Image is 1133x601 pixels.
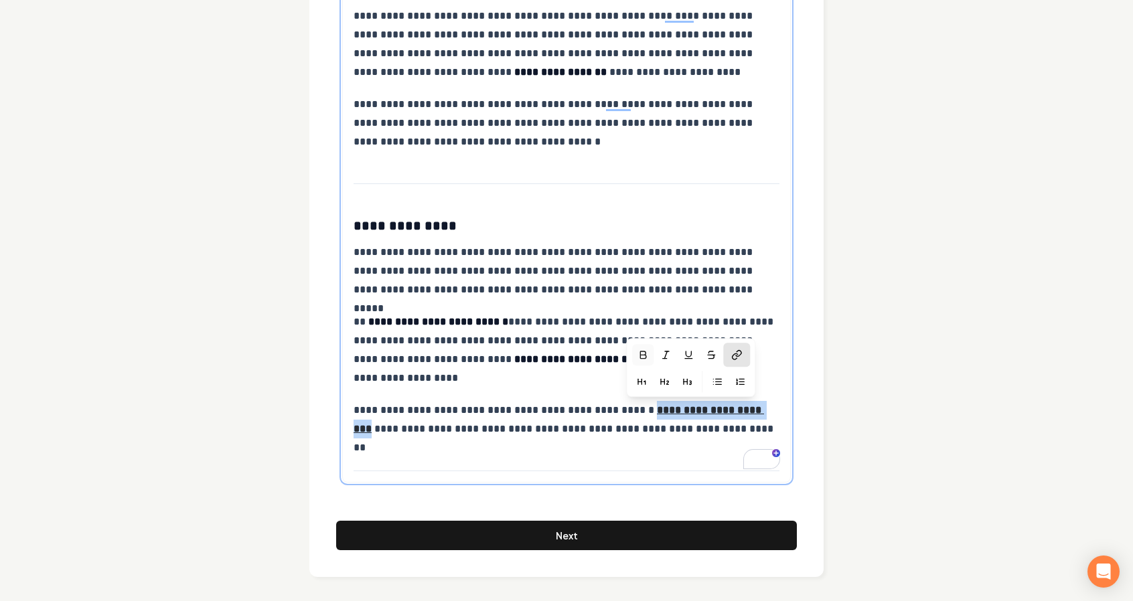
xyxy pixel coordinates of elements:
[729,371,751,392] button: Ordered List
[655,344,676,365] button: Italic
[678,344,699,365] button: Underline
[676,371,698,392] button: Heading 3
[631,371,652,392] button: Heading 1
[706,371,728,392] button: Bullet List
[1087,555,1120,588] div: Open Intercom Messenger
[336,521,797,550] button: Next
[632,344,654,365] button: Bold
[700,344,722,365] button: Strikethrough
[654,371,675,392] button: Heading 2
[723,343,750,367] button: Link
